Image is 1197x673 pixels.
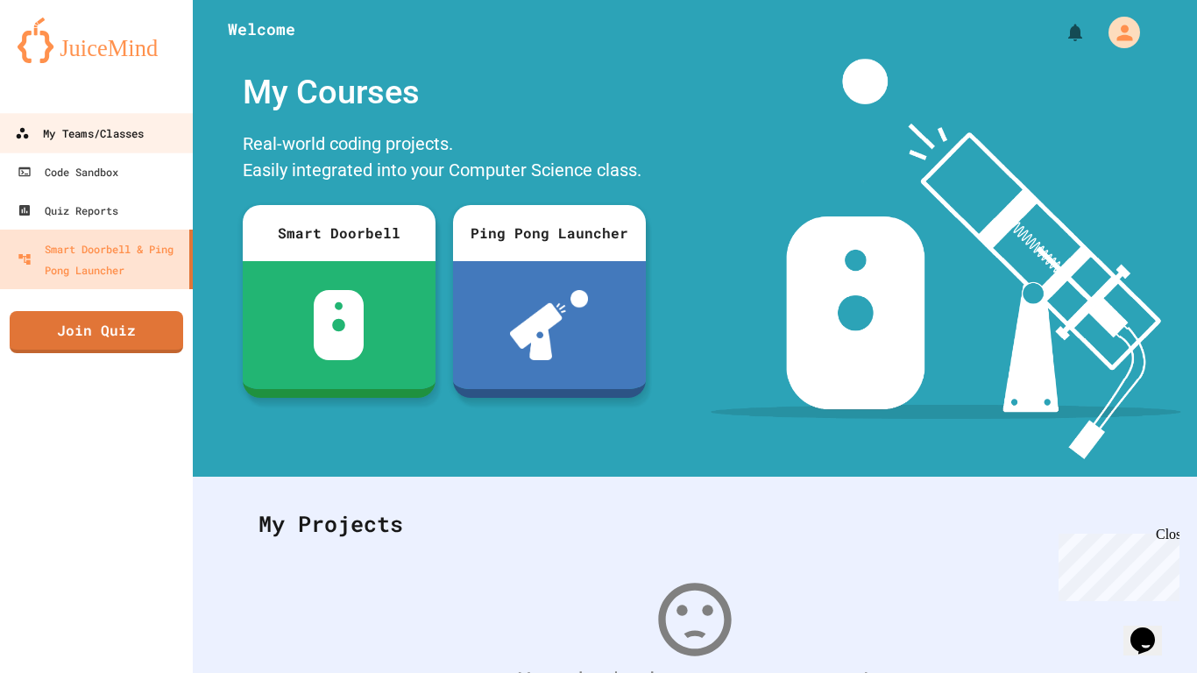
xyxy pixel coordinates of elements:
[314,290,364,360] img: sdb-white.svg
[10,311,183,353] a: Join Quiz
[18,18,175,63] img: logo-orange.svg
[711,59,1180,459] img: banner-image-my-projects.png
[243,205,436,261] div: Smart Doorbell
[18,238,182,280] div: Smart Doorbell & Ping Pong Launcher
[1123,603,1179,655] iframe: chat widget
[18,200,118,221] div: Quiz Reports
[234,59,655,126] div: My Courses
[453,205,646,261] div: Ping Pong Launcher
[241,490,1149,558] div: My Projects
[7,7,121,111] div: Chat with us now!Close
[1032,18,1090,47] div: My Notifications
[510,290,588,360] img: ppl-with-ball.png
[234,126,655,192] div: Real-world coding projects. Easily integrated into your Computer Science class.
[1090,12,1144,53] div: My Account
[18,161,118,182] div: Code Sandbox
[15,123,144,145] div: My Teams/Classes
[1052,527,1179,601] iframe: chat widget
